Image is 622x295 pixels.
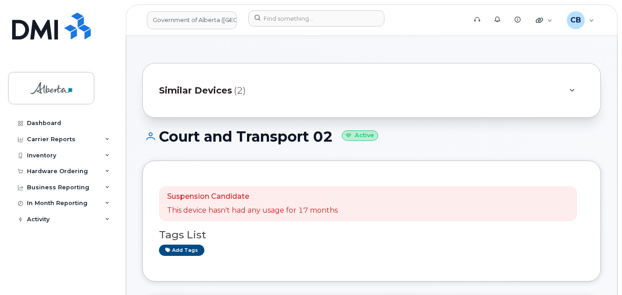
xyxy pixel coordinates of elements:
[159,245,204,256] a: Add tags
[159,84,232,97] span: Similar Devices
[159,229,584,241] h3: Tags List
[167,192,338,202] p: Suspension Candidate
[342,130,378,141] small: Active
[234,84,246,97] span: (2)
[167,206,338,216] p: This device hasn't had any usage for 17 months
[142,129,601,144] h1: Court and Transport 02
